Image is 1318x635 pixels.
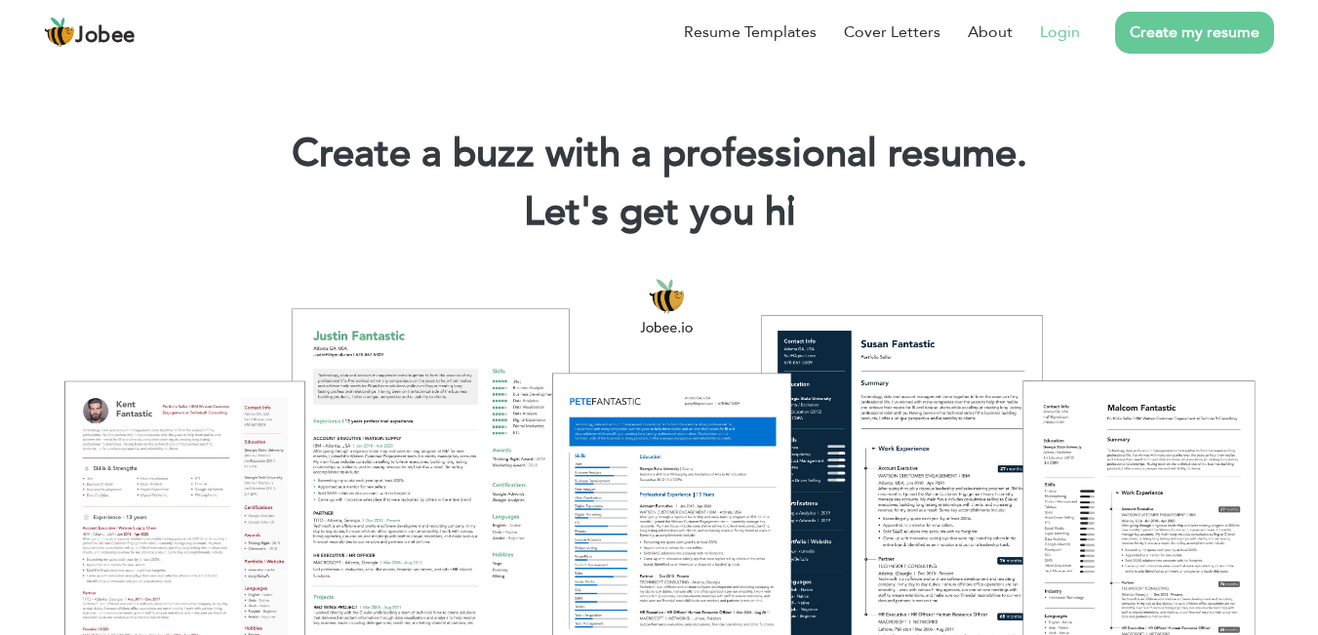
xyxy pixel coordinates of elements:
[44,17,136,48] a: Jobee
[844,20,940,44] a: Cover Letters
[684,20,817,44] a: Resume Templates
[29,187,1289,238] h2: Let's
[29,129,1289,179] h1: Create a buzz with a professional resume.
[1040,20,1080,44] a: Login
[1115,12,1274,54] a: Create my resume
[44,17,75,48] img: jobee.io
[968,20,1013,44] a: About
[75,25,136,47] span: Jobee
[619,185,796,239] span: get you hi
[786,185,795,239] span: |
